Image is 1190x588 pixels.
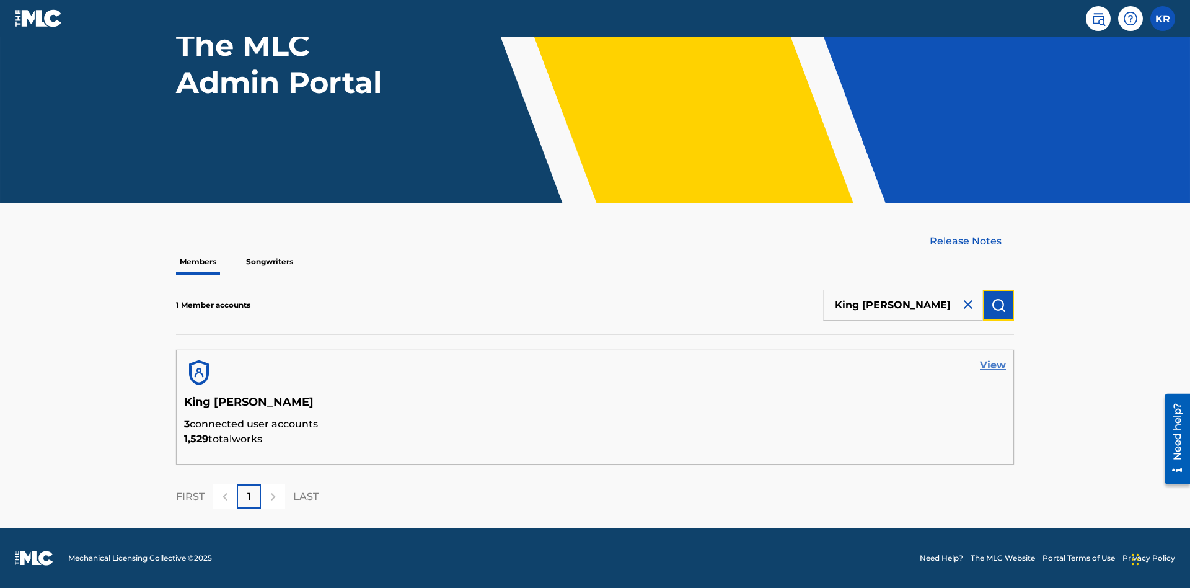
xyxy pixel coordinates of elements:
[184,358,214,388] img: account
[176,489,205,504] p: FIRST
[184,417,1006,432] p: connected user accounts
[930,234,1014,249] a: Release Notes
[1091,11,1106,26] img: search
[176,249,220,275] p: Members
[184,433,208,445] span: 1,529
[15,9,63,27] img: MLC Logo
[68,553,212,564] span: Mechanical Licensing Collective © 2025
[980,358,1006,373] a: View
[961,297,976,312] img: close
[1155,389,1190,491] iframe: Resource Center
[15,551,53,566] img: logo
[293,489,319,504] p: LAST
[242,249,297,275] p: Songwriters
[1150,6,1175,31] div: User Menu
[1122,553,1175,564] a: Privacy Policy
[920,553,963,564] a: Need Help?
[1123,11,1138,26] img: help
[1128,528,1190,588] iframe: Chat Widget
[823,290,983,321] input: Search Members
[184,432,1006,447] p: total works
[247,489,251,504] p: 1
[184,418,190,430] span: 3
[971,553,1035,564] a: The MLC Website
[184,395,1006,417] h5: King [PERSON_NAME]
[1086,6,1111,31] a: Public Search
[1042,553,1115,564] a: Portal Terms of Use
[1132,541,1139,578] div: Drag
[1118,6,1143,31] div: Help
[991,298,1006,313] img: Search Works
[176,300,250,311] p: 1 Member accounts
